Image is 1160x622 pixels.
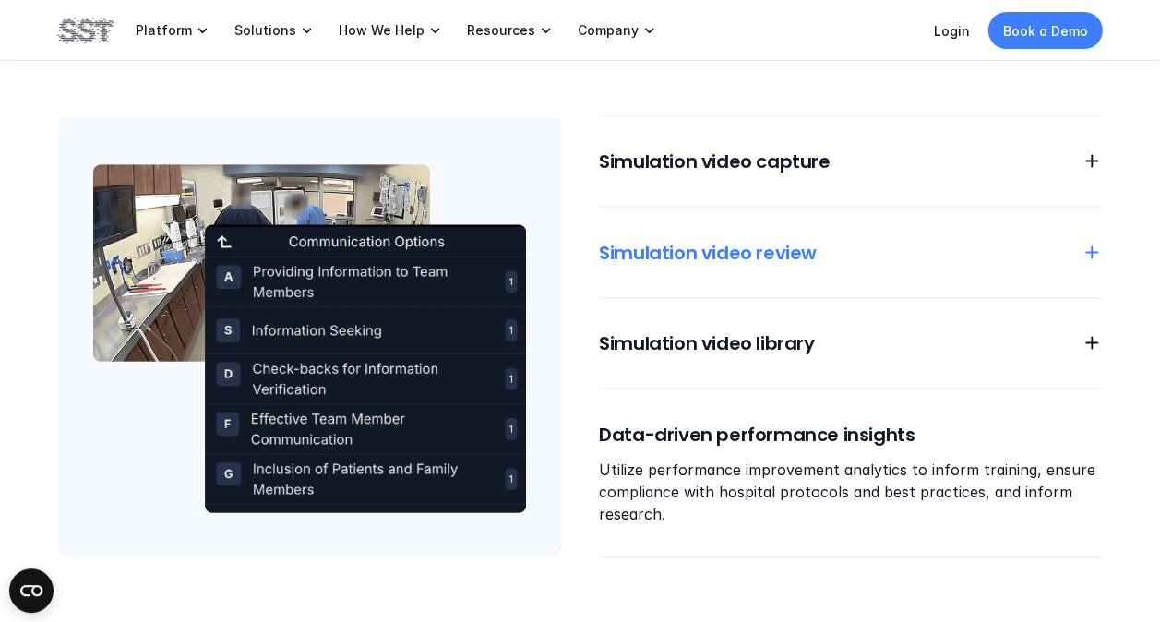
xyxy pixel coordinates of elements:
[599,459,1103,525] p: Utilize performance improvement analytics to inform training, ensure compliance with hospital pro...
[339,22,425,39] p: How We Help
[9,568,54,613] button: Open CMP widget
[988,12,1103,49] a: Book a Demo
[58,15,114,46] img: SST logo
[599,330,1058,356] h6: Simulation video library
[136,22,192,39] p: Platform
[934,23,970,39] a: Login
[467,22,535,39] p: Resources
[578,22,639,39] p: Company
[234,22,296,39] p: Solutions
[599,422,1103,448] h6: Data-driven performance insights
[599,148,1058,173] h6: Simulation video capture
[599,239,1058,265] h6: Simulation video review
[1003,21,1088,41] p: Book a Demo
